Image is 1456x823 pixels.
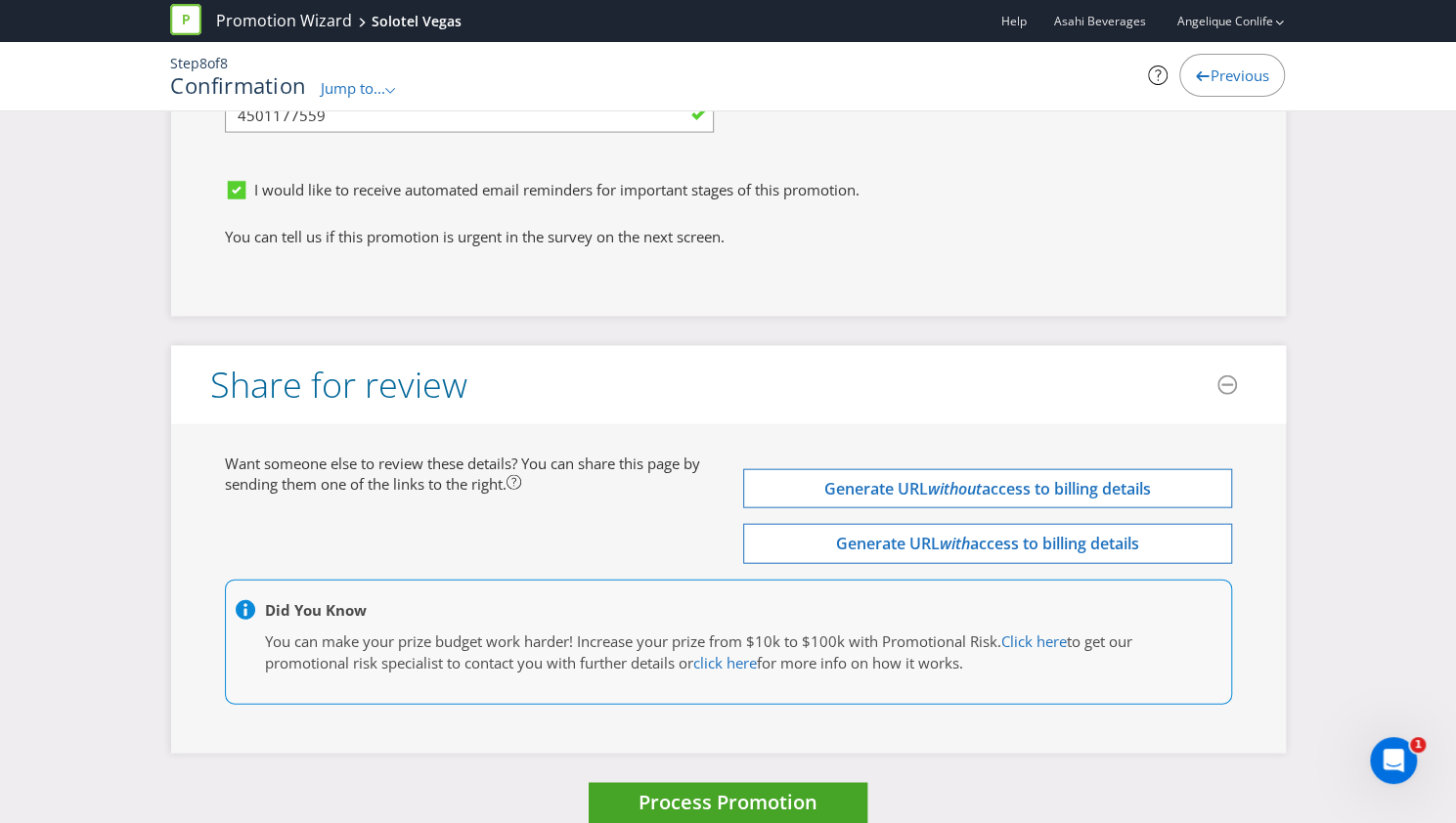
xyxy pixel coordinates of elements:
[1157,13,1272,29] a: Angelique Conlife
[265,631,1001,651] span: You can make your prize budget work harder! Increase your prize from $10k to $100k with Promotion...
[254,180,860,199] span: I would like to receive automated email reminders for important stages of this promotion.
[836,533,940,554] span: Generate URL
[225,454,700,494] span: Want someone else to review these details? You can share this page by sending them one of the lin...
[693,653,757,672] a: click here
[220,54,228,72] span: 8
[216,10,352,32] a: Promotion Wizard
[1053,13,1145,29] span: Asahi Beverages
[225,227,1232,247] p: You can tell us if this promotion is urgent in the survey on the next screen.
[207,54,220,72] span: of
[824,478,928,499] span: Generate URL
[639,789,817,815] span: Process Promotion
[265,631,1132,671] span: to get our promotional risk specialist to contact you with further details or
[210,366,467,405] h3: Share for review
[928,478,982,499] em: without
[170,73,306,97] h1: Confirmation
[199,54,207,72] span: 8
[982,478,1151,499] span: access to billing details
[743,524,1232,564] button: Generate URLwithaccess to billing details
[170,54,199,72] span: Step
[372,12,462,31] div: Solotel Vegas
[1370,737,1417,784] iframe: Intercom live chat
[1410,737,1426,753] span: 1
[1000,13,1026,29] a: Help
[757,653,963,672] span: for more info on how it works.
[1001,631,1067,651] a: Click here
[321,78,385,98] span: Jump to...
[940,533,970,554] em: with
[970,533,1139,554] span: access to billing details
[743,469,1232,509] button: Generate URLwithoutaccess to billing details
[1210,65,1268,85] span: Previous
